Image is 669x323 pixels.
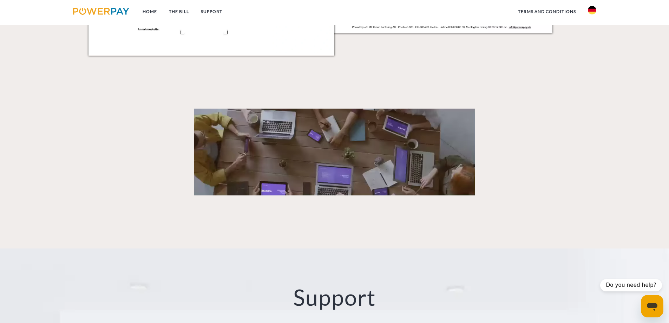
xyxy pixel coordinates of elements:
a: Fallback Image [88,109,581,195]
a: THE BILL [163,5,195,18]
a: SUPPORT [195,5,228,18]
img: de [588,6,596,14]
font: Home [143,9,157,14]
font: Do you need help? [606,282,656,288]
div: Do you need help? [600,279,662,291]
img: logo-powerpay.svg [73,8,130,15]
font: Support [293,284,376,310]
font: THE BILL [169,9,189,14]
a: Home [137,5,163,18]
iframe: To enrich screen reader interactions, please activate Accessibility in Grammarly extension settings [641,295,663,317]
font: SUPPORT [201,9,222,14]
a: terms and conditions [512,5,582,18]
font: terms and conditions [518,9,576,14]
